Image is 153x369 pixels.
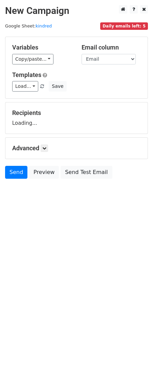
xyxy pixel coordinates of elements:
a: Copy/paste... [12,54,53,64]
a: Preview [29,166,59,179]
span: Daily emails left: 5 [100,22,148,30]
h2: New Campaign [5,5,148,17]
h5: Recipients [12,109,141,117]
div: Loading... [12,109,141,127]
a: Send [5,166,27,179]
h5: Variables [12,44,71,51]
button: Save [49,81,66,92]
a: Daily emails left: 5 [100,23,148,28]
small: Google Sheet: [5,23,52,28]
h5: Email column [82,44,141,51]
h5: Advanced [12,144,141,152]
a: Send Test Email [61,166,112,179]
a: kindred [36,23,52,28]
a: Templates [12,71,41,78]
a: Load... [12,81,38,92]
